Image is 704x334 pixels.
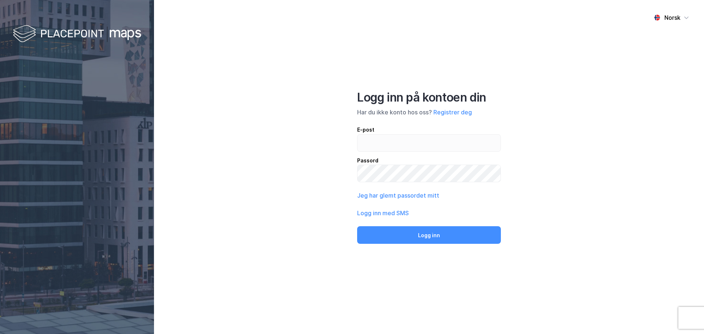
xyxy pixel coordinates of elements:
button: Jeg har glemt passordet mitt [357,191,439,200]
div: Norsk [664,13,681,22]
button: Logg inn [357,226,501,244]
div: Passord [357,156,501,165]
button: Registrer deg [433,108,472,117]
div: E-post [357,125,501,134]
div: Har du ikke konto hos oss? [357,108,501,117]
iframe: Chat Widget [667,299,704,334]
img: logo-white.f07954bde2210d2a523dddb988cd2aa7.svg [13,23,141,45]
button: Logg inn med SMS [357,209,409,217]
div: Logg inn på kontoen din [357,90,501,105]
